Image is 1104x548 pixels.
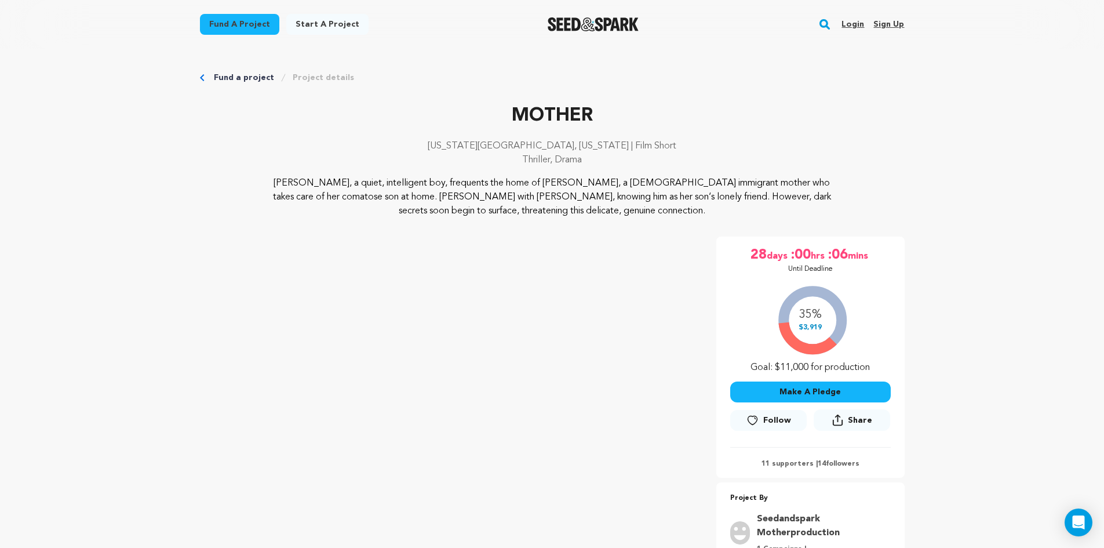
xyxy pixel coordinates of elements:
[548,17,639,31] img: Seed&Spark Logo Dark Mode
[1065,509,1092,536] div: Open Intercom Messenger
[200,14,279,35] a: Fund a project
[270,176,834,218] p: [PERSON_NAME], a quiet, intelligent boy, frequents the home of [PERSON_NAME], a [DEMOGRAPHIC_DATA...
[286,14,369,35] a: Start a project
[841,15,864,34] a: Login
[293,72,354,84] a: Project details
[200,72,905,84] div: Breadcrumb
[848,415,872,426] span: Share
[848,246,870,264] span: mins
[763,415,791,426] span: Follow
[873,15,904,34] a: Sign up
[548,17,639,31] a: Seed&Spark Homepage
[827,246,848,264] span: :06
[818,460,826,467] span: 14
[814,409,890,436] span: Share
[750,246,767,264] span: 28
[214,72,274,84] a: Fund a project
[200,139,905,153] p: [US_STATE][GEOGRAPHIC_DATA], [US_STATE] | Film Short
[767,246,790,264] span: days
[730,410,807,431] a: Follow
[730,521,750,545] img: user.png
[788,264,833,274] p: Until Deadline
[730,492,891,505] p: Project By
[200,102,905,130] p: MOTHER
[730,459,891,469] p: 11 supporters | followers
[811,246,827,264] span: hrs
[814,409,890,431] button: Share
[790,246,811,264] span: :00
[757,512,884,540] a: Goto Seedandspark Motherproduction profile
[200,153,905,167] p: Thriller, Drama
[730,382,891,402] button: Make A Pledge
